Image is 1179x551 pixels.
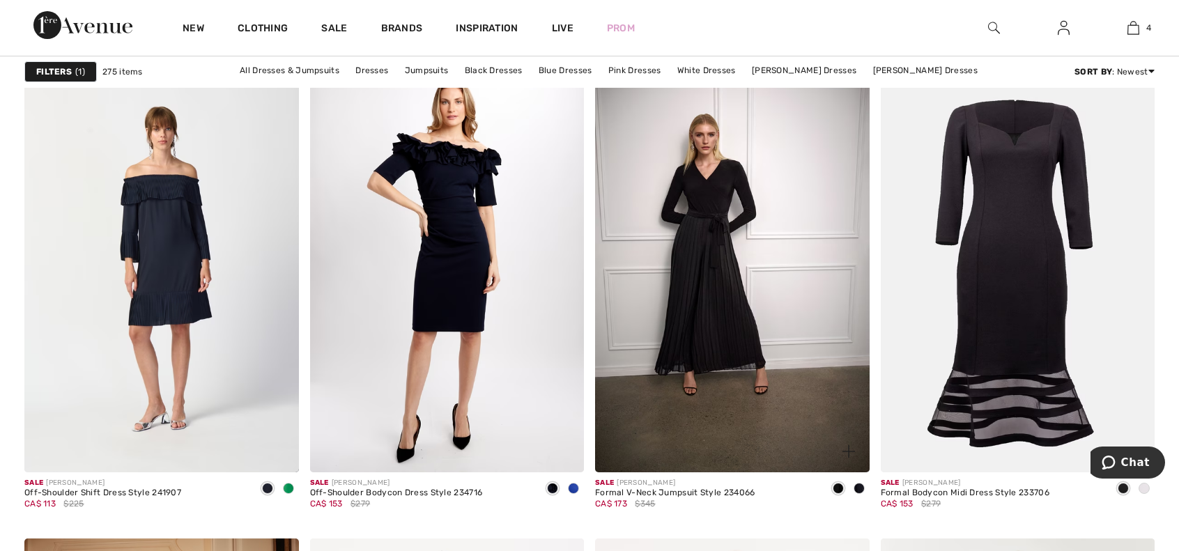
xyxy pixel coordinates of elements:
[348,61,395,79] a: Dresses
[24,478,181,488] div: [PERSON_NAME]
[1047,20,1081,37] a: Sign In
[278,478,299,501] div: Island green
[881,488,1049,498] div: Formal Bodycon Midi Dress Style 233706
[921,497,941,510] span: $279
[988,20,1000,36] img: search the website
[310,61,585,472] img: Off-Shoulder Bodycon Dress Style 234716. Midnight Blue
[310,479,329,487] span: Sale
[595,61,870,472] img: Formal V-Neck Jumpsuit Style 234066. Black
[866,61,985,79] a: [PERSON_NAME] Dresses
[381,22,423,37] a: Brands
[75,65,85,78] span: 1
[745,61,863,79] a: [PERSON_NAME] Dresses
[563,478,584,501] div: Royal Sapphire 163
[24,61,299,472] img: Off-Shoulder Shift Dress Style 241907. Midnight Blue
[24,499,56,509] span: CA$ 113
[398,61,456,79] a: Jumpsuits
[310,488,483,498] div: Off-Shoulder Bodycon Dress Style 234716
[881,478,1049,488] div: [PERSON_NAME]
[595,499,627,509] span: CA$ 173
[36,65,72,78] strong: Filters
[24,488,181,498] div: Off-Shoulder Shift Dress Style 241907
[607,21,635,36] a: Prom
[183,22,204,37] a: New
[595,479,614,487] span: Sale
[456,22,518,37] span: Inspiration
[102,65,143,78] span: 275 items
[63,497,84,510] span: $225
[321,22,347,37] a: Sale
[1127,20,1139,36] img: My Bag
[458,61,530,79] a: Black Dresses
[24,479,43,487] span: Sale
[233,61,346,79] a: All Dresses & Jumpsuits
[828,478,849,501] div: Black
[601,61,668,79] a: Pink Dresses
[1113,478,1134,501] div: Black
[350,497,370,510] span: $279
[552,21,573,36] a: Live
[532,61,599,79] a: Blue Dresses
[1146,22,1151,34] span: 4
[881,61,1155,472] img: Formal Bodycon Midi Dress Style 233706. Vanilla
[310,478,483,488] div: [PERSON_NAME]
[542,478,563,501] div: Midnight Blue
[1074,67,1112,77] strong: Sort By
[257,478,278,501] div: Midnight Blue
[1074,65,1155,78] div: : Newest
[881,479,900,487] span: Sale
[849,478,870,501] div: Midnight Blue
[842,445,855,458] img: plus_v2.svg
[670,61,743,79] a: White Dresses
[881,499,914,509] span: CA$ 153
[33,11,132,39] img: 1ère Avenue
[595,488,755,498] div: Formal V-Neck Jumpsuit Style 234066
[1134,478,1155,501] div: Vanilla
[1099,20,1167,36] a: 4
[1058,20,1070,36] img: My Info
[635,497,655,510] span: $345
[310,499,343,509] span: CA$ 153
[595,478,755,488] div: [PERSON_NAME]
[238,22,288,37] a: Clothing
[1091,447,1165,481] iframe: Opens a widget where you can chat to one of our agents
